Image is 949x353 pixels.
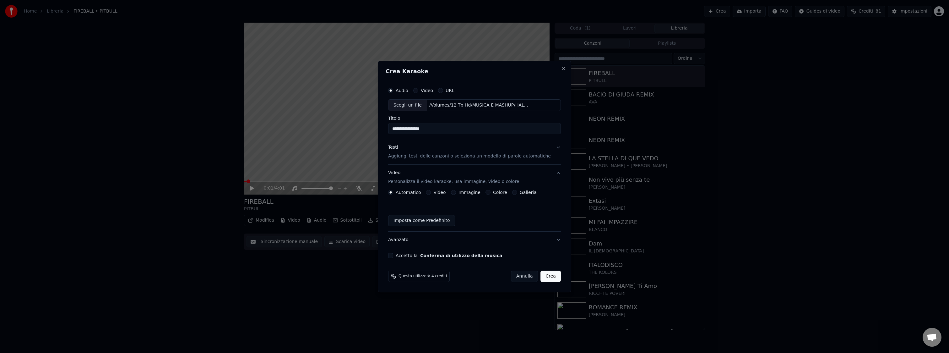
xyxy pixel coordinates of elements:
p: Aggiungi testi delle canzoni o seleziona un modello di parole automatiche [388,153,551,160]
div: Video [388,170,519,185]
label: Colore [493,190,507,195]
label: Video [433,190,446,195]
label: Galleria [520,190,537,195]
h2: Crea Karaoke [386,69,563,74]
label: URL [446,88,454,93]
button: TestiAggiungi testi delle canzoni o seleziona un modello di parole automatiche [388,140,561,165]
button: VideoPersonalizza il video karaoke: usa immagine, video o colore [388,165,561,190]
label: Immagine [458,190,480,195]
div: VideoPersonalizza il video karaoke: usa immagine, video o colore [388,190,561,231]
div: Scegli un file [388,100,427,111]
button: Accetto la [420,253,502,258]
button: Annulla [511,271,538,282]
label: Automatico [396,190,421,195]
div: /Volumes/12 Tb Hd/MUSICA E MASHUP/HALO [PERSON_NAME] (AFRO BEAT VERSION)/Bounces/HALO [PERSON_NAM... [427,102,534,108]
span: Questo utilizzerà 4 crediti [399,274,447,279]
label: Video [421,88,433,93]
div: Testi [388,145,398,151]
button: Crea [541,271,561,282]
label: Accetto la [396,253,502,258]
label: Audio [396,88,408,93]
button: Avanzato [388,232,561,248]
button: Imposta come Predefinito [388,215,455,226]
label: Titolo [388,116,561,121]
p: Personalizza il video karaoke: usa immagine, video o colore [388,179,519,185]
